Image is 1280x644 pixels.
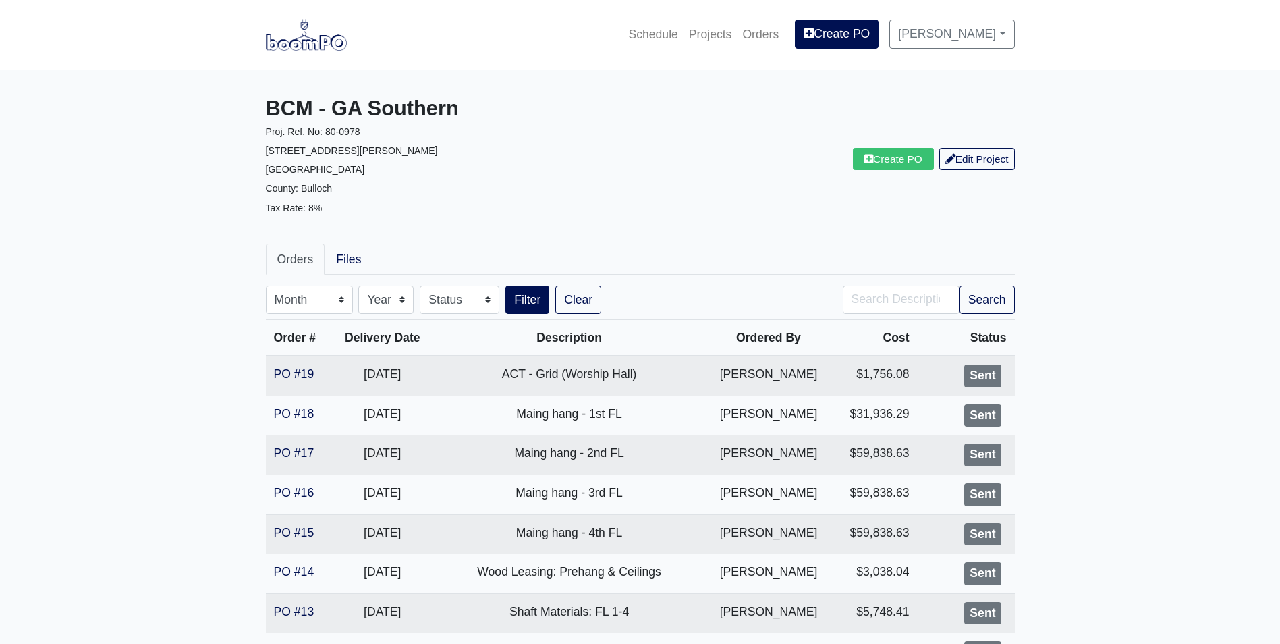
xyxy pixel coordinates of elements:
td: $31,936.29 [833,396,918,435]
a: Projects [684,20,738,49]
td: [DATE] [331,475,434,514]
a: Clear [555,286,601,314]
td: [DATE] [331,593,434,633]
a: PO #13 [274,605,314,618]
td: $59,838.63 [833,435,918,475]
td: ACT - Grid (Worship Hall) [434,356,704,396]
a: PO #15 [274,526,314,539]
td: $1,756.08 [833,356,918,396]
td: $59,838.63 [833,514,918,554]
th: Order # [266,320,331,356]
a: Create PO [853,148,934,170]
th: Ordered By [704,320,832,356]
small: Tax Rate: 8% [266,203,323,213]
td: Wood Leasing: Prehang & Ceilings [434,554,704,594]
td: $59,838.63 [833,475,918,514]
a: PO #18 [274,407,314,421]
div: Sent [964,444,1001,466]
small: [GEOGRAPHIC_DATA] [266,164,365,175]
input: Search [843,286,959,314]
div: Sent [964,483,1001,506]
td: [PERSON_NAME] [704,356,832,396]
th: Status [918,320,1015,356]
td: Maing hang - 2nd FL [434,435,704,475]
td: [DATE] [331,396,434,435]
td: [PERSON_NAME] [704,396,832,435]
a: PO #14 [274,565,314,579]
td: Maing hang - 1st FL [434,396,704,435]
td: [PERSON_NAME] [704,593,832,633]
td: [DATE] [331,356,434,396]
td: $3,038.04 [833,554,918,594]
a: Orders [266,244,325,275]
a: PO #17 [274,446,314,460]
td: [DATE] [331,554,434,594]
button: Search [959,286,1015,314]
th: Delivery Date [331,320,434,356]
a: PO #16 [274,486,314,500]
a: Orders [737,20,784,49]
td: [PERSON_NAME] [704,435,832,475]
a: Create PO [795,20,879,48]
td: Maing hang - 3rd FL [434,475,704,514]
small: [STREET_ADDRESS][PERSON_NAME] [266,145,438,156]
img: boomPO [266,19,347,50]
a: Edit Project [939,148,1015,170]
td: Shaft Materials: FL 1-4 [434,593,704,633]
button: Filter [505,286,549,314]
td: Maing hang - 4th FL [434,514,704,554]
a: Schedule [623,20,683,49]
div: Sent [964,404,1001,427]
a: PO #19 [274,367,314,381]
h3: BCM - GA Southern [266,97,630,122]
div: Sent [964,562,1001,585]
div: Sent [964,602,1001,625]
th: Description [434,320,704,356]
th: Cost [833,320,918,356]
div: Sent [964,365,1001,387]
small: County: Bulloch [266,183,333,194]
td: $5,748.41 [833,593,918,633]
div: Sent [964,523,1001,546]
a: Files [325,244,372,275]
small: Proj. Ref. No: 80-0978 [266,126,360,137]
td: [PERSON_NAME] [704,475,832,514]
td: [DATE] [331,435,434,475]
td: [PERSON_NAME] [704,514,832,554]
a: [PERSON_NAME] [889,20,1014,48]
td: [PERSON_NAME] [704,554,832,594]
td: [DATE] [331,514,434,554]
